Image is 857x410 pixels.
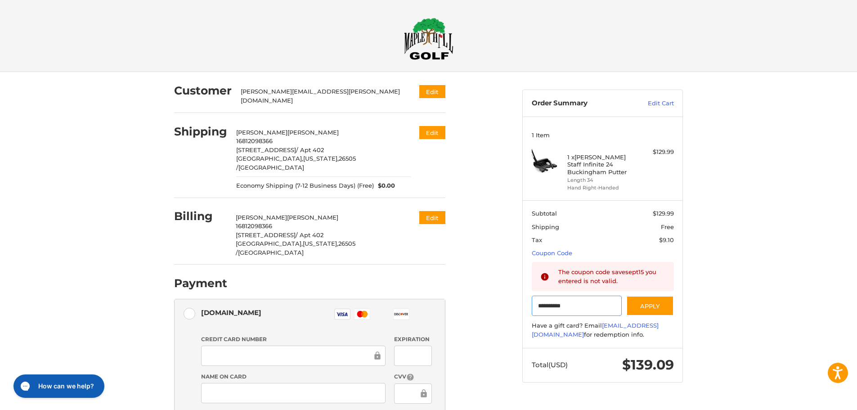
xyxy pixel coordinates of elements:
[532,360,568,369] span: Total (USD)
[236,214,287,221] span: [PERSON_NAME]
[174,276,227,290] h2: Payment
[532,322,659,338] a: [EMAIL_ADDRESS][DOMAIN_NAME]
[236,155,303,162] span: [GEOGRAPHIC_DATA],
[303,240,338,247] span: [US_STATE],
[236,231,296,239] span: [STREET_ADDRESS]
[201,335,386,343] label: Credit Card Number
[558,268,665,285] div: The coupon code savesept15 you entered is not valid.
[532,249,572,257] a: Coupon Code
[374,181,395,190] span: $0.00
[236,129,287,136] span: [PERSON_NAME]
[626,296,674,316] button: Apply
[296,231,323,239] span: / Apt 402
[532,223,559,230] span: Shipping
[236,240,303,247] span: [GEOGRAPHIC_DATA],
[532,131,674,139] h3: 1 Item
[201,305,261,320] div: [DOMAIN_NAME]
[236,222,272,230] span: 16812098366
[532,210,557,217] span: Subtotal
[236,240,355,256] span: 26505 /
[567,184,636,192] li: Hand Right-Handed
[404,18,453,60] img: Maple Hill Golf
[9,371,107,401] iframe: Gorgias live chat messenger
[236,137,273,144] span: 16812098366
[241,87,402,105] div: [PERSON_NAME][EMAIL_ADDRESS][PERSON_NAME][DOMAIN_NAME]
[287,214,338,221] span: [PERSON_NAME]
[567,176,636,184] li: Length 34
[174,125,227,139] h2: Shipping
[201,373,386,381] label: Name on Card
[394,335,431,343] label: Expiration
[303,155,339,162] span: [US_STATE],
[567,153,636,176] h4: 1 x [PERSON_NAME] Staff Infinite 24 Buckingham Putter
[236,155,356,171] span: 26505 /
[296,146,324,153] span: / Apt 402
[532,321,674,339] div: Have a gift card? Email for redemption info.
[532,99,628,108] h3: Order Summary
[419,85,445,98] button: Edit
[236,181,374,190] span: Economy Shipping (7-12 Business Days) (Free)
[532,296,622,316] input: Gift Certificate or Coupon Code
[653,210,674,217] span: $129.99
[174,209,227,223] h2: Billing
[419,126,445,139] button: Edit
[638,148,674,157] div: $129.99
[394,373,431,381] label: CVV
[628,99,674,108] a: Edit Cart
[238,164,304,171] span: [GEOGRAPHIC_DATA]
[238,249,304,256] span: [GEOGRAPHIC_DATA]
[236,146,296,153] span: [STREET_ADDRESS]
[532,236,542,243] span: Tax
[174,84,232,98] h2: Customer
[419,211,445,224] button: Edit
[287,129,339,136] span: [PERSON_NAME]
[661,223,674,230] span: Free
[622,356,674,373] span: $139.09
[659,236,674,243] span: $9.10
